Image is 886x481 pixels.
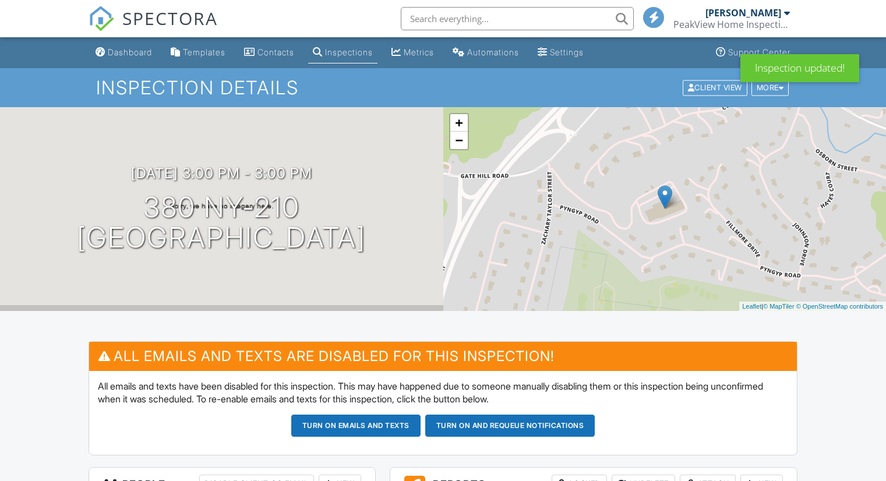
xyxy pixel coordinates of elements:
h3: [DATE] 3:00 pm - 3:00 pm [131,165,312,181]
a: Dashboard [91,42,157,63]
div: Inspections [325,47,373,57]
a: Zoom out [450,132,468,149]
h1: Inspection Details [96,77,790,98]
a: Zoom in [450,114,468,132]
a: Support Center [711,42,795,63]
a: Metrics [387,42,439,63]
div: Client View [683,80,747,96]
div: Templates [183,47,225,57]
div: Settings [550,47,584,57]
div: More [751,80,789,96]
div: PeakView Home Inspections [673,19,790,30]
div: | [739,302,886,312]
a: Settings [533,42,588,63]
img: The Best Home Inspection Software - Spectora [89,6,114,31]
div: Metrics [404,47,434,57]
a: Leaflet [742,303,761,310]
a: Inspections [308,42,377,63]
a: Automations (Basic) [448,42,524,63]
a: Contacts [239,42,299,63]
button: Turn on emails and texts [291,415,421,437]
input: Search everything... [401,7,634,30]
a: Client View [682,83,750,91]
h1: 380 NY-210 [GEOGRAPHIC_DATA] [77,192,366,254]
p: All emails and texts have been disabled for this inspection. This may have happened due to someon... [98,380,788,406]
div: Support Center [728,47,790,57]
a: © OpenStreetMap contributors [796,303,883,310]
a: SPECTORA [89,16,218,40]
div: Dashboard [108,47,152,57]
a: © MapTiler [763,303,795,310]
h3: All emails and texts are disabled for this inspection! [89,342,797,370]
div: Inspection updated! [740,54,859,82]
button: Turn on and Requeue Notifications [425,415,595,437]
span: SPECTORA [122,6,218,30]
div: Contacts [257,47,294,57]
div: [PERSON_NAME] [705,7,781,19]
a: Templates [166,42,230,63]
div: Automations [467,47,519,57]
